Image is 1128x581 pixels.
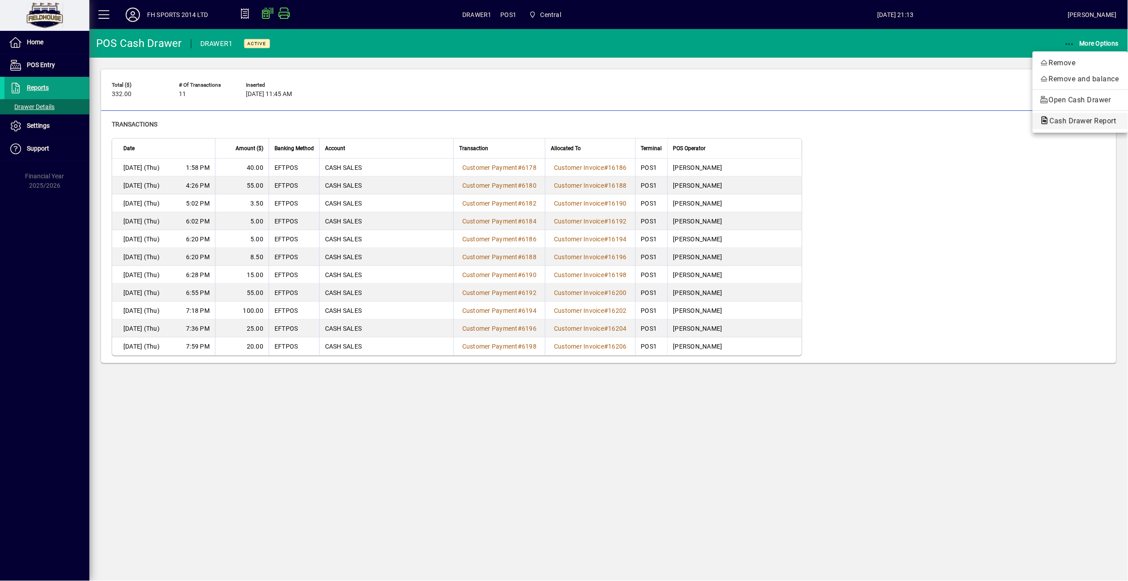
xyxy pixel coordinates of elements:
span: Open Cash Drawer [1040,95,1121,105]
span: Cash Drawer Report [1040,117,1121,125]
span: Remove and balance [1040,74,1121,84]
button: Remove and balance [1033,71,1128,87]
span: Remove [1040,58,1121,68]
button: Open Cash Drawer [1033,92,1128,108]
button: Remove [1033,55,1128,71]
